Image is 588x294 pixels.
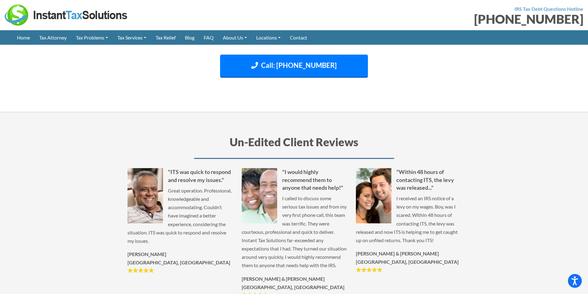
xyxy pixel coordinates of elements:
img: Instant Tax Solutions Logo [5,5,128,26]
strong: [PERSON_NAME] [127,251,166,257]
a: Tax Problems [71,30,113,45]
a: Call: [PHONE_NUMBER] [220,55,368,78]
strong: [GEOGRAPHIC_DATA], [GEOGRAPHIC_DATA] [356,259,459,265]
a: Tax Services [113,30,151,45]
img: Armando & Sofia M. [356,168,391,223]
a: About Us [218,30,252,45]
a: Locations [252,30,285,45]
div: [PHONE_NUMBER] [299,13,584,25]
a: Blog [180,30,199,45]
p: Great operation. Professional, knowledgeable and accommodating. Couldn’t have imagined a better e... [127,186,232,245]
strong: [GEOGRAPHIC_DATA], [GEOGRAPHIC_DATA] [127,259,230,265]
img: Stars [356,267,382,273]
p: I called to discuss some serious tax issues and from my very first phone call, this team was terr... [242,194,347,270]
a: FAQ [199,30,218,45]
strong: [PERSON_NAME] & [PERSON_NAME] [242,276,325,282]
strong: [PERSON_NAME] & [PERSON_NAME] [356,251,439,256]
a: Home [12,30,35,45]
strong: IRS Tax Debt Questions Hotline [515,6,583,12]
h5: "I would highly recommend them to anyone that needs help!" [242,168,347,192]
h2: Un-Edited Client Reviews [127,134,461,159]
img: Stars [127,267,154,274]
img: Kelly & Howard T. [242,168,277,223]
h5: "ITS was quick to respond and resolve my issues." [127,168,232,184]
p: I received an IRS notice of a levy on my wages. Boy, was I scared. Within 48 hours of contacting ... [356,194,461,244]
a: Tax Attorney [35,30,71,45]
strong: [GEOGRAPHIC_DATA], [GEOGRAPHIC_DATA] [242,284,344,290]
img: Stephen N. [127,168,163,223]
a: Contact [285,30,312,45]
h5: "Within 48 hours of contacting ITS, the levy was released..." [356,168,461,192]
a: Tax Relief [151,30,180,45]
a: Instant Tax Solutions Logo [5,11,128,17]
